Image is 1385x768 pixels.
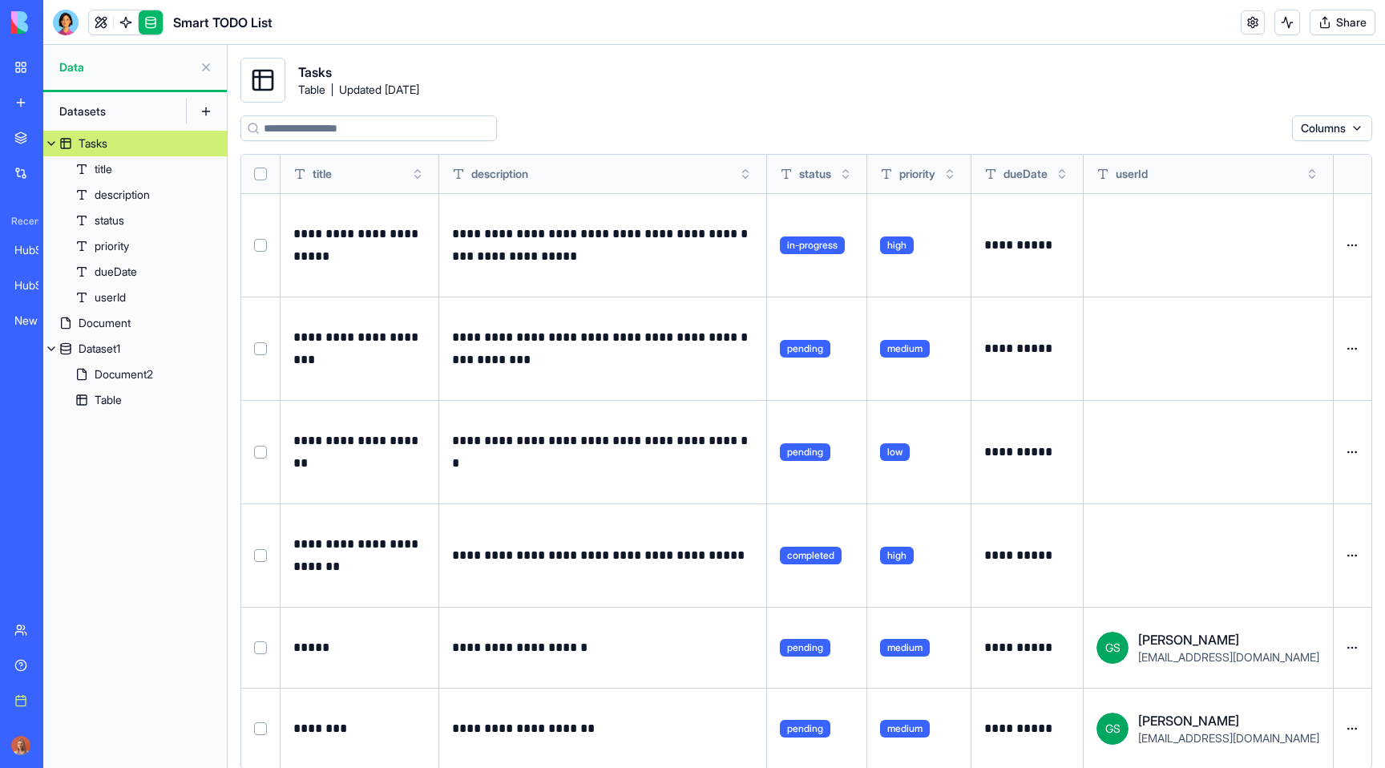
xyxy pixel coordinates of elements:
img: Marina_gj5dtt.jpg [11,736,30,755]
a: description [43,182,227,208]
a: Dataset1 [43,336,227,362]
span: medium [880,639,930,657]
div: Document [79,315,131,331]
a: Document2 [43,362,227,387]
span: in-progress [780,236,845,254]
div: HubSpot Lead Intelligence Hub [14,277,59,293]
span: [EMAIL_ADDRESS][DOMAIN_NAME] [1138,650,1319,664]
div: priority [95,238,129,254]
span: [PERSON_NAME] [1138,630,1239,649]
button: Toggle sort [410,166,426,182]
span: high [880,236,914,254]
button: Columns [1292,115,1372,141]
a: title [43,156,227,182]
img: logo [11,11,111,34]
div: Datasets [51,99,180,124]
span: pending [780,340,830,358]
button: Toggle sort [1304,166,1320,182]
button: Select row [254,446,267,459]
span: Data [59,59,193,75]
div: HubSpot Lead Intelligence Hub [14,242,59,258]
button: Select row [254,239,267,252]
span: [PERSON_NAME] [1138,711,1239,730]
span: title [313,166,332,182]
span: description [471,166,528,182]
button: Toggle sort [1054,166,1070,182]
a: Table [43,387,227,413]
span: GS [1096,713,1129,745]
button: Select row [254,549,267,562]
div: Table [95,392,122,408]
span: high [880,547,914,564]
h1: Smart TODO List [173,13,273,32]
div: description [95,187,150,203]
span: Tasks [298,63,332,82]
button: Select row [254,641,267,654]
button: Toggle sort [838,166,854,182]
button: Select row [254,722,267,735]
span: Recent [5,215,38,228]
a: priority [43,233,227,259]
a: userId [43,285,227,310]
span: medium [880,720,930,738]
button: Share [1310,10,1375,35]
a: New App [5,305,69,337]
span: priority [899,166,935,182]
span: [EMAIL_ADDRESS][DOMAIN_NAME] [1138,731,1319,745]
div: title [95,161,112,177]
span: GS [1096,632,1129,664]
div: New App [14,313,59,329]
button: Toggle sort [737,166,753,182]
span: dueDate [1003,166,1048,182]
a: status [43,208,227,233]
div: userId [95,289,126,305]
span: medium [880,340,930,358]
div: dueDate [95,264,137,280]
a: HubSpot Lead Intelligence Hub [5,269,69,301]
div: Dataset1 [79,341,120,357]
div: status [95,212,124,228]
span: pending [780,720,830,738]
span: completed [780,547,842,564]
div: Tasks [79,135,107,152]
span: Table Updated [DATE] [298,82,419,98]
a: dueDate [43,259,227,285]
a: Document [43,310,227,336]
button: Select row [254,342,267,355]
span: pending [780,443,830,461]
span: low [880,443,910,461]
span: userId [1116,166,1148,182]
button: Toggle sort [942,166,958,182]
a: Tasks [43,131,227,156]
a: HubSpot Lead Intelligence Hub [5,234,69,266]
div: Document2 [95,366,153,382]
span: pending [780,639,830,657]
button: Select all [254,168,267,180]
span: status [799,166,831,182]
